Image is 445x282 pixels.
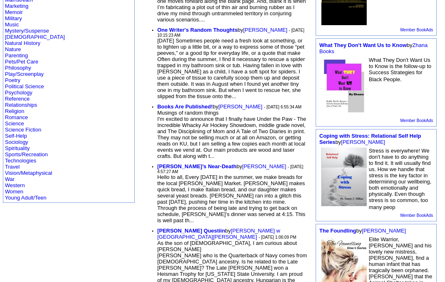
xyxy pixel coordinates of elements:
font: - [DATE] 6:55:34 AM [264,105,302,109]
font: - [DATE] 10:15:23 AM [157,28,304,38]
a: [DEMOGRAPHIC_DATA] [5,34,65,40]
a: Zhana Books [319,42,428,54]
a: Sports/Recreation [5,151,48,157]
a: Nature [5,46,21,52]
font: by [319,133,421,145]
a: Memoir [5,9,23,15]
img: 25587.jpg [321,57,367,116]
a: Natural History [5,40,40,46]
a: Marketing [5,3,28,9]
a: Play/Screenplay [5,71,44,77]
a: Western [5,182,25,188]
a: Vision/Metaphysical [5,170,52,176]
a: Music [5,21,19,28]
a: Science Fiction [5,127,41,133]
a: One Writer's Random Thoughts [157,27,238,33]
a: [PERSON_NAME] Questiin [157,228,225,234]
font: - [DATE] 4:57:27 AM [157,164,303,174]
a: Travel [5,164,20,170]
font: by [319,228,406,234]
a: Member BookAds [400,118,433,123]
font: Stress is everywhere! We don't have to do anything to find it. It will usually find us. How we ha... [369,148,431,210]
font: What They Don't Want Us to Know is the follow-up to Success Strategies for Black People. [369,57,431,82]
a: Religion [5,108,24,114]
a: [PERSON_NAME] [242,163,286,169]
a: Political Science [5,83,44,89]
a: Young Adult/Teen [5,195,47,201]
a: Mystery/Suspense [5,28,49,34]
a: Romance [5,114,28,120]
a: Self-Help [5,133,27,139]
a: [PERSON_NAME] w [GEOGRAPHIC_DATA][PERSON_NAME] [157,228,280,240]
a: Philosophy [5,65,31,71]
a: Poetry [5,77,21,83]
a: Books Are Published! [157,103,213,110]
a: [PERSON_NAME] [341,139,385,145]
a: Sociology [5,139,28,145]
font: by [319,42,428,54]
a: Military [5,15,22,21]
a: Science [5,120,24,127]
a: War [5,176,14,182]
font: - [DATE] 1:06:09 PM [259,235,297,240]
a: [PERSON_NAME] [243,27,287,33]
a: Reference [5,96,30,102]
a: [PERSON_NAME] [362,228,406,234]
a: Relationships [5,102,37,108]
a: Parenting [5,52,28,59]
a: Psychology [5,89,32,96]
a: [PERSON_NAME] [218,103,262,110]
a: Women [5,188,23,195]
a: Member BookAds [400,213,433,218]
a: The Foundling [319,228,356,234]
a: What They Don't Want Us to Know [319,42,407,48]
a: Pets/Pet Care [5,59,38,65]
img: 46295.jpg [321,148,367,207]
a: Technologies [5,157,36,164]
font: by [DATE] Sometimes people need a fresh look at something, or to lighten up a little bit, or a wa... [157,27,305,99]
a: [PERSON_NAME]’s Near-Death [157,163,237,169]
a: Spirituality [5,145,30,151]
a: Member BookAds [400,28,433,32]
font: by Hello to all, Every [DATE] in the summer, we make breads for the local [PERSON_NAME] Market. [... [157,163,305,223]
a: Coping with Stress: Relational Self Help Series [319,133,421,145]
font: by Musings of random things I'm excited to announce that I finally have Under the Paw - The Incre... [157,103,306,159]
